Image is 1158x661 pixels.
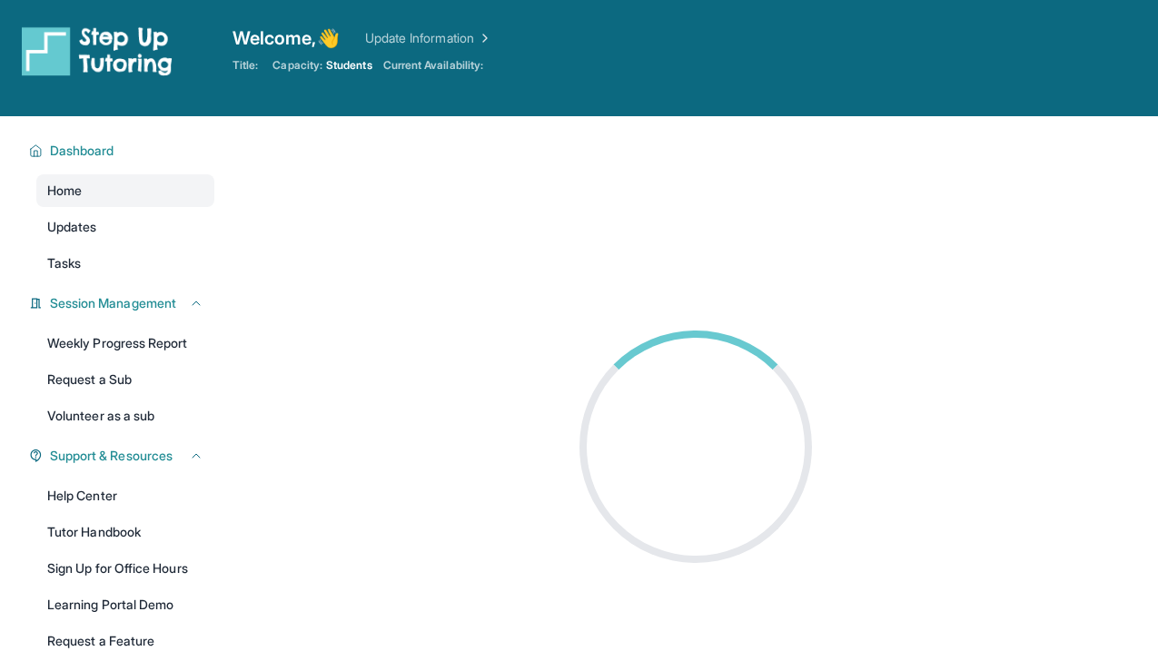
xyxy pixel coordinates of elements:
a: Tasks [36,247,214,280]
span: Current Availability: [383,58,483,73]
a: Update Information [365,29,492,47]
button: Session Management [43,294,203,312]
span: Dashboard [50,142,114,160]
span: Updates [47,218,97,236]
img: Chevron Right [474,29,492,47]
a: Request a Feature [36,625,214,657]
span: Students [326,58,372,73]
span: Tasks [47,254,81,272]
a: Weekly Progress Report [36,327,214,360]
a: Sign Up for Office Hours [36,552,214,585]
a: Request a Sub [36,363,214,396]
a: Tutor Handbook [36,516,214,548]
span: Support & Resources [50,447,173,465]
span: Capacity: [272,58,322,73]
img: logo [22,25,173,76]
a: Volunteer as a sub [36,400,214,432]
span: Home [47,182,82,200]
a: Updates [36,211,214,243]
button: Support & Resources [43,447,203,465]
a: Learning Portal Demo [36,588,214,621]
span: Title: [233,58,258,73]
a: Help Center [36,479,214,512]
span: Session Management [50,294,176,312]
a: Home [36,174,214,207]
button: Dashboard [43,142,203,160]
span: Welcome, 👋 [233,25,340,51]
